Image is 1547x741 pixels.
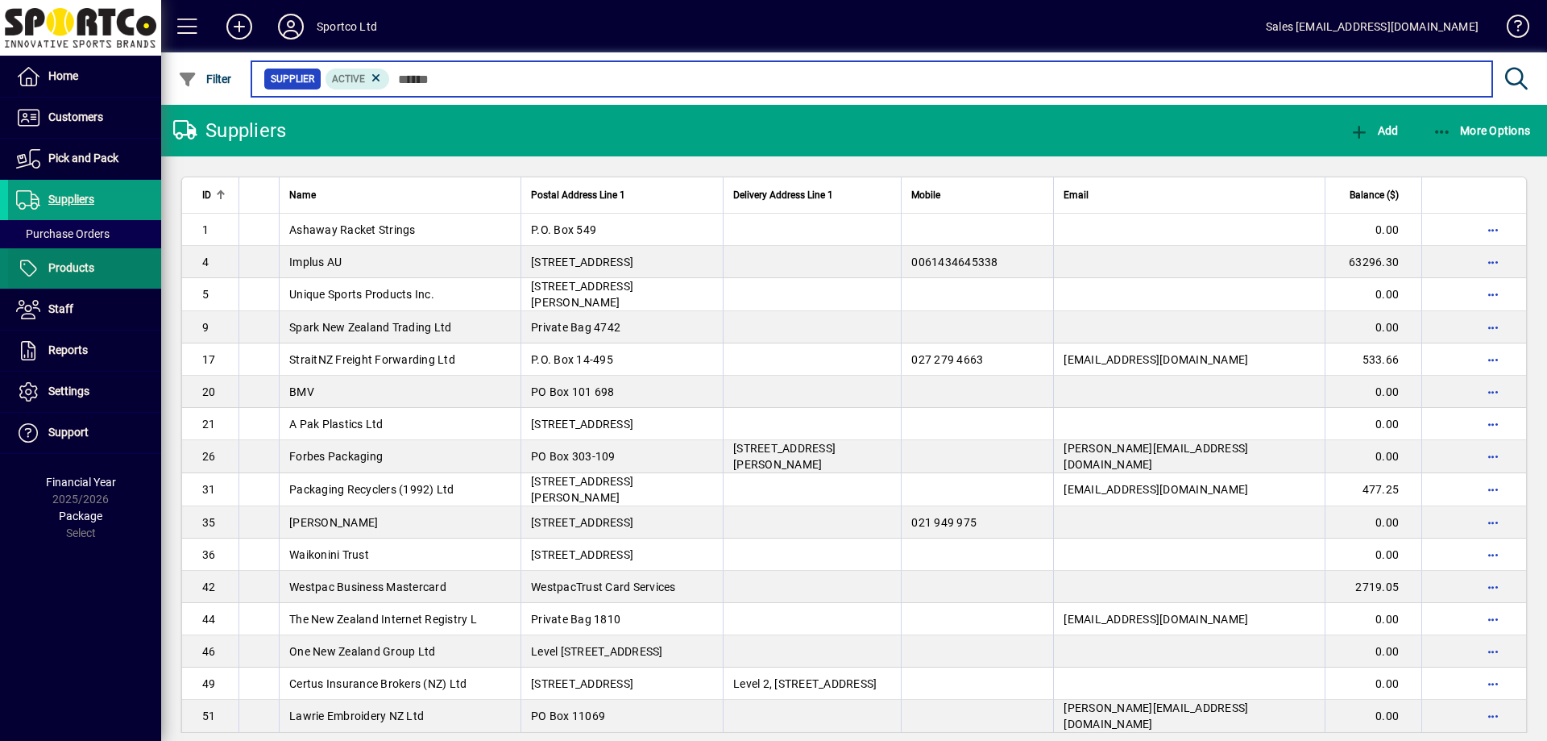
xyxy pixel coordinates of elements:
[289,710,424,722] span: Lawrie Embroidery NZ Ltd
[1350,124,1398,137] span: Add
[1325,408,1421,440] td: 0.00
[271,71,314,87] span: Supplier
[202,223,209,236] span: 1
[289,418,384,431] span: A Pak Plastics Ltd
[1433,124,1531,137] span: More Options
[178,73,232,85] span: Filter
[202,288,209,301] span: 5
[1064,483,1248,496] span: [EMAIL_ADDRESS][DOMAIN_NAME]
[289,677,467,690] span: Certus Insurance Brokers (NZ) Ltd
[531,280,633,309] span: [STREET_ADDRESS][PERSON_NAME]
[911,186,940,204] span: Mobile
[1335,186,1413,204] div: Balance ($)
[531,321,620,334] span: Private Bag 4742
[531,516,633,529] span: [STREET_ADDRESS]
[8,413,161,453] a: Support
[1480,703,1506,729] button: More options
[46,476,116,489] span: Financial Year
[911,353,983,366] span: 027 279 4663
[48,193,94,206] span: Suppliers
[202,256,209,269] span: 4
[8,248,161,289] a: Products
[1325,311,1421,343] td: 0.00
[531,450,616,463] span: PO Box 303-109
[733,442,836,471] span: [STREET_ADDRESS][PERSON_NAME]
[289,581,446,593] span: Westpac Business Mastercard
[911,186,1043,204] div: Mobile
[531,256,633,269] span: [STREET_ADDRESS]
[289,483,454,496] span: Packaging Recyclers (1992) Ltd
[8,220,161,248] a: Purchase Orders
[1480,347,1506,373] button: More options
[289,548,369,561] span: Waikonini Trust
[1480,574,1506,600] button: More options
[48,261,94,274] span: Products
[326,69,390,90] mat-chip: Activation Status: Active
[174,65,236,94] button: Filter
[1480,542,1506,568] button: More options
[1325,539,1421,571] td: 0.00
[1480,249,1506,275] button: More options
[1325,214,1421,246] td: 0.00
[911,256,997,269] span: 0061434645338
[202,516,216,529] span: 35
[332,73,365,85] span: Active
[531,581,676,593] span: WestpacTrust Card Services
[1064,442,1248,471] span: [PERSON_NAME][EMAIL_ADDRESS][DOMAIN_NAME]
[202,450,216,463] span: 26
[202,483,216,496] span: 31
[289,353,455,366] span: StraitNZ Freight Forwarding Ltd
[1480,639,1506,664] button: More options
[1064,613,1248,626] span: [EMAIL_ADDRESS][DOMAIN_NAME]
[289,186,511,204] div: Name
[1064,186,1315,204] div: Email
[16,227,110,240] span: Purchase Orders
[1325,246,1421,278] td: 63296.30
[202,186,229,204] div: ID
[8,289,161,330] a: Staff
[1325,700,1421,733] td: 0.00
[202,548,216,561] span: 36
[1325,668,1421,700] td: 0.00
[289,516,378,529] span: [PERSON_NAME]
[1325,376,1421,408] td: 0.00
[1480,379,1506,405] button: More options
[1480,671,1506,697] button: More options
[48,385,89,398] span: Settings
[317,14,377,40] div: Sportco Ltd
[1266,14,1479,40] div: Sales [EMAIL_ADDRESS][DOMAIN_NAME]
[202,353,216,366] span: 17
[1325,278,1421,311] td: 0.00
[289,186,316,204] span: Name
[531,645,663,658] span: Level [STREET_ADDRESS]
[289,321,451,334] span: Spark New Zealand Trading Ltd
[202,710,216,722] span: 51
[48,343,88,356] span: Reports
[1480,606,1506,632] button: More options
[1325,440,1421,473] td: 0.00
[202,186,211,204] span: ID
[1325,473,1421,506] td: 477.25
[8,56,161,97] a: Home
[173,118,286,144] div: Suppliers
[1480,314,1506,340] button: More options
[1480,217,1506,243] button: More options
[531,385,615,398] span: PO Box 101 698
[8,331,161,371] a: Reports
[48,69,78,82] span: Home
[531,223,596,236] span: P.O. Box 549
[289,450,383,463] span: Forbes Packaging
[289,256,342,269] span: Implus AU
[531,677,633,690] span: [STREET_ADDRESS]
[531,710,605,722] span: PO Box 11069
[1346,116,1402,145] button: Add
[1325,506,1421,539] td: 0.00
[59,510,102,522] span: Package
[1429,116,1535,145] button: More Options
[48,152,118,164] span: Pick and Pack
[202,418,216,431] span: 21
[1480,411,1506,437] button: More options
[202,677,216,690] span: 49
[531,475,633,504] span: [STREET_ADDRESS][PERSON_NAME]
[531,186,625,204] span: Postal Address Line 1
